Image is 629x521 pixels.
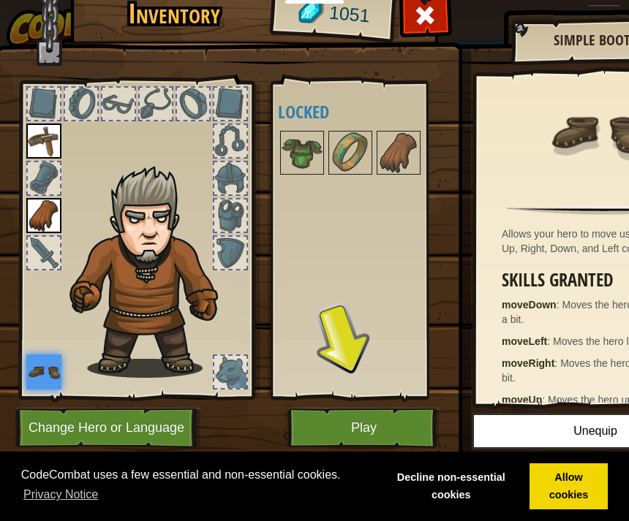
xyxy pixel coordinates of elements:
a: learn more about cookies [21,484,101,506]
span: : [557,299,562,311]
button: Play [287,408,440,448]
img: hair_m2.png [63,165,242,378]
strong: moveUp [502,394,542,406]
a: deny cookies [378,463,524,510]
h4: Locked [278,102,451,121]
span: : [554,357,560,369]
img: portrait.png [26,198,61,233]
span: : [547,335,553,347]
img: portrait.png [26,123,61,159]
img: portrait.png [378,132,419,173]
span: : [542,394,548,406]
button: Change Hero or Language [15,408,201,448]
strong: moveDown [502,299,557,311]
img: portrait.png [330,132,371,173]
a: allow cookies [530,463,609,510]
span: CodeCombat uses a few essential and non-essential cookies. [21,466,366,506]
strong: moveRight [502,357,554,369]
strong: moveLeft [502,335,547,347]
img: portrait.png [282,132,323,173]
img: portrait.png [26,354,61,389]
